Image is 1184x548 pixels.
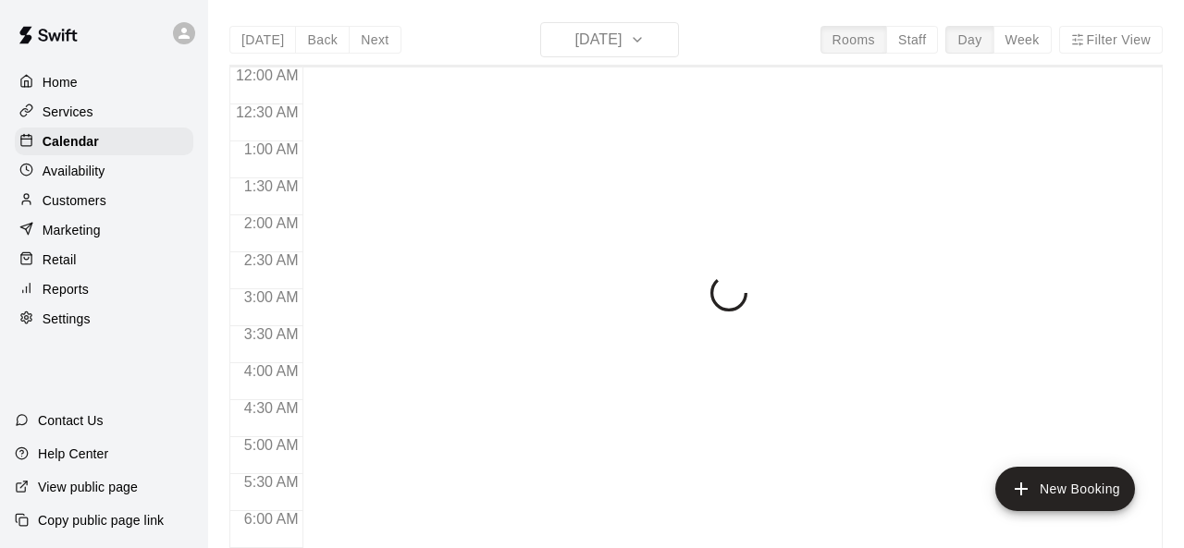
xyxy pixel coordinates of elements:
[43,73,78,91] p: Home
[240,215,303,231] span: 2:00 AM
[240,511,303,527] span: 6:00 AM
[15,246,193,274] a: Retail
[15,157,193,185] a: Availability
[38,444,108,463] p: Help Center
[995,467,1135,511] button: add
[240,363,303,379] span: 4:00 AM
[240,141,303,157] span: 1:00 AM
[15,305,193,333] a: Settings
[43,221,101,239] p: Marketing
[240,252,303,268] span: 2:30 AM
[43,310,91,328] p: Settings
[43,280,89,298] p: Reports
[43,132,99,151] p: Calendar
[15,275,193,303] a: Reports
[231,67,303,83] span: 12:00 AM
[240,400,303,416] span: 4:30 AM
[240,437,303,453] span: 5:00 AM
[43,103,93,121] p: Services
[231,104,303,120] span: 12:30 AM
[43,162,105,180] p: Availability
[240,474,303,490] span: 5:30 AM
[15,187,193,214] a: Customers
[15,98,193,126] a: Services
[43,191,106,210] p: Customers
[240,178,303,194] span: 1:30 AM
[38,478,138,496] p: View public page
[15,128,193,155] a: Calendar
[43,250,77,269] p: Retail
[240,326,303,342] span: 3:30 AM
[240,289,303,305] span: 3:00 AM
[38,411,104,430] p: Contact Us
[15,216,193,244] a: Marketing
[15,68,193,96] a: Home
[38,511,164,530] p: Copy public page link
